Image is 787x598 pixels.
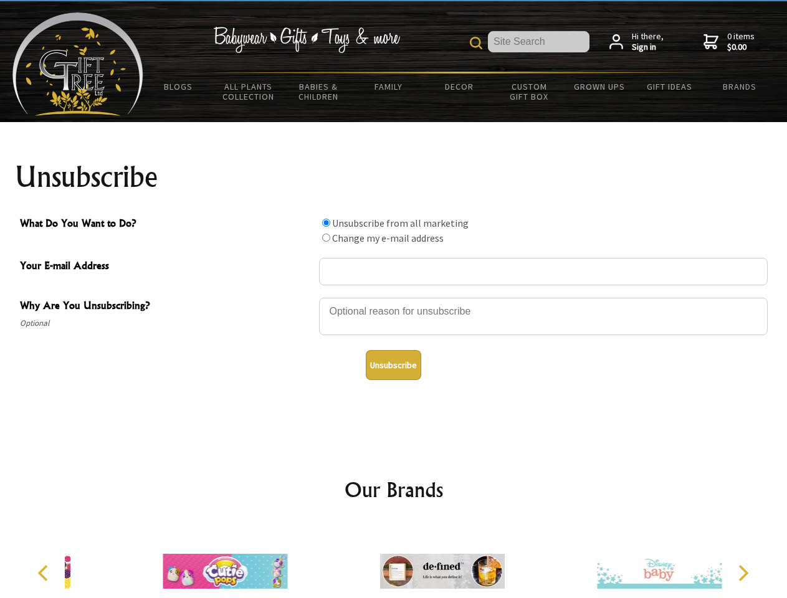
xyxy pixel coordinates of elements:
[20,298,313,316] span: Why Are You Unsubscribing?
[632,42,664,53] strong: Sign in
[284,74,354,110] a: Babies & Children
[727,31,755,53] span: 0 items
[322,219,330,227] input: What Do You Want to Do?
[25,475,763,505] h2: Our Brands
[213,27,400,53] img: Babywear - Gifts - Toys & more
[319,298,768,335] textarea: Why Are You Unsubscribing?
[322,234,330,242] input: What Do You Want to Do?
[319,258,768,285] input: Your E-mail Address
[143,74,214,100] a: BLOGS
[12,12,143,116] img: Babyware - Gifts - Toys and more...
[704,31,755,53] a: 0 items$0.00
[214,74,284,110] a: All Plants Collection
[20,216,313,234] span: What Do You Want to Do?
[729,559,756,587] button: Next
[20,258,313,276] span: Your E-mail Address
[727,42,755,53] strong: $0.00
[494,74,565,110] a: Custom Gift Box
[564,74,634,100] a: Grown Ups
[332,232,444,244] label: Change my e-mail address
[470,37,482,49] img: product search
[632,31,664,53] span: Hi there,
[332,217,469,229] label: Unsubscribe from all marketing
[488,31,589,52] input: Site Search
[15,162,773,192] h1: Unsubscribe
[634,74,705,100] a: Gift Ideas
[609,31,664,53] a: Hi there,Sign in
[705,74,775,100] a: Brands
[366,350,421,380] button: Unsubscribe
[354,74,424,100] a: Family
[424,74,494,100] a: Decor
[31,559,59,587] button: Previous
[20,316,313,331] span: Optional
